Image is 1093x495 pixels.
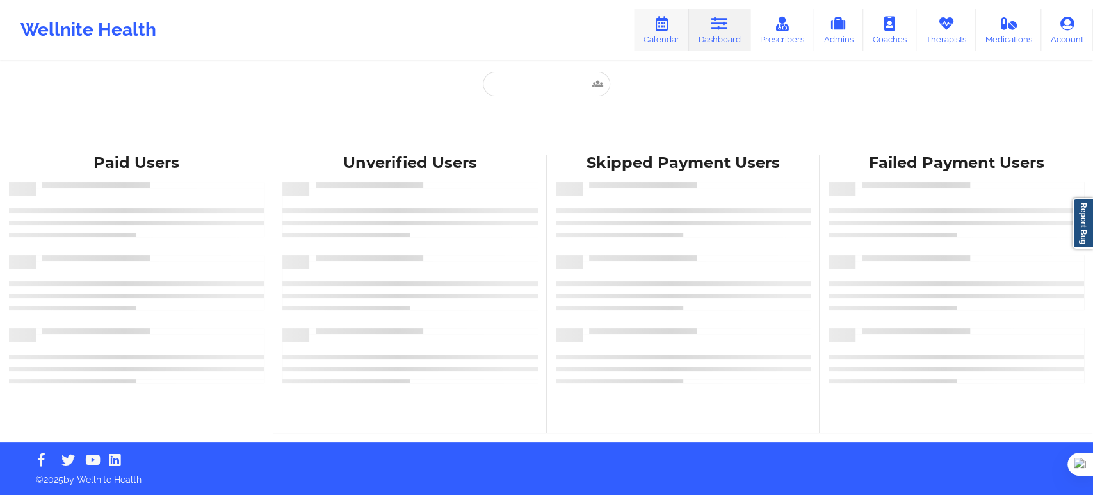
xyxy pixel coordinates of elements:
div: Failed Payment Users [829,153,1084,173]
p: © 2025 by Wellnite Health [27,464,1066,486]
a: Calendar [634,9,689,51]
div: Unverified Users [282,153,538,173]
a: Report Bug [1073,198,1093,249]
a: Coaches [863,9,916,51]
a: Account [1041,9,1093,51]
div: Paid Users [9,153,264,173]
a: Therapists [916,9,976,51]
div: Skipped Payment Users [556,153,811,173]
a: Dashboard [689,9,750,51]
a: Admins [813,9,863,51]
a: Prescribers [750,9,814,51]
a: Medications [976,9,1042,51]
